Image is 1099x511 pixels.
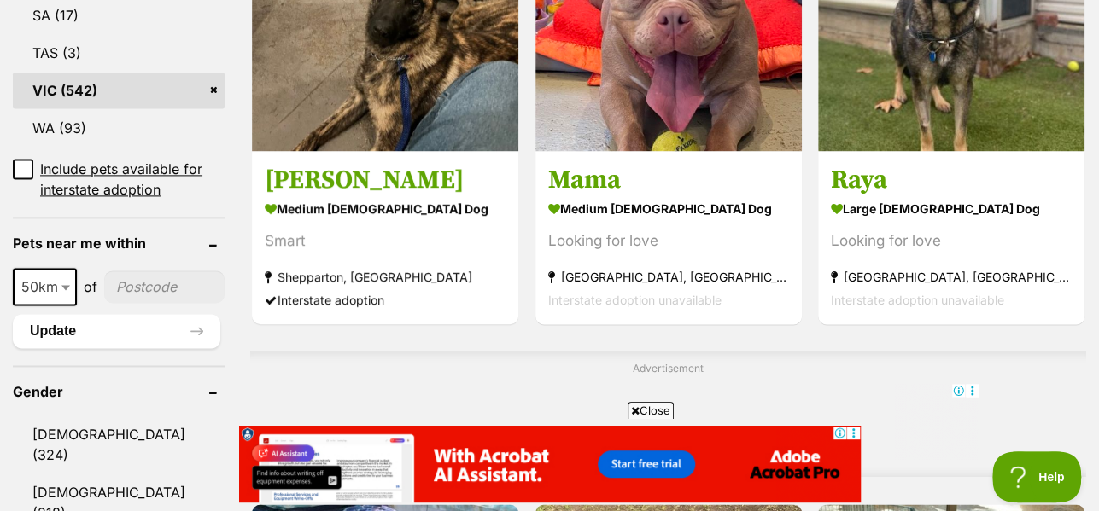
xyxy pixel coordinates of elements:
span: Include pets available for interstate adoption [40,159,225,200]
span: 50km [13,268,77,305]
a: [DEMOGRAPHIC_DATA] (324) [13,416,225,473]
span: of [84,276,97,297]
div: Looking for love [548,229,789,253]
header: Pets near me within [13,235,225,251]
strong: large [DEMOGRAPHIC_DATA] Dog [831,196,1072,221]
a: Include pets available for interstate adoption [13,159,225,200]
span: Interstate adoption unavailable [548,293,722,307]
span: Close [628,402,674,419]
div: Interstate adoption [265,288,506,311]
span: 50km [15,275,75,299]
a: Mama medium [DEMOGRAPHIC_DATA] Dog Looking for love [GEOGRAPHIC_DATA], [GEOGRAPHIC_DATA] Intersta... [535,151,802,324]
iframe: Advertisement [239,426,861,502]
iframe: Advertisement [358,383,979,460]
a: TAS (3) [13,35,225,71]
a: Raya large [DEMOGRAPHIC_DATA] Dog Looking for love [GEOGRAPHIC_DATA], [GEOGRAPHIC_DATA] Interstat... [818,151,1084,324]
span: Interstate adoption unavailable [831,293,1004,307]
strong: [GEOGRAPHIC_DATA], [GEOGRAPHIC_DATA] [548,265,789,288]
div: Looking for love [831,229,1072,253]
strong: medium [DEMOGRAPHIC_DATA] Dog [548,196,789,221]
strong: medium [DEMOGRAPHIC_DATA] Dog [265,196,506,221]
a: VIC (542) [13,73,225,108]
input: postcode [104,270,225,303]
a: WA (93) [13,110,225,146]
strong: [GEOGRAPHIC_DATA], [GEOGRAPHIC_DATA] [831,265,1072,288]
header: Gender [13,384,225,399]
h3: Raya [831,164,1072,196]
iframe: Help Scout Beacon - Open [992,451,1082,502]
h3: [PERSON_NAME] [265,164,506,196]
strong: Shepparton, [GEOGRAPHIC_DATA] [265,265,506,288]
a: [PERSON_NAME] medium [DEMOGRAPHIC_DATA] Dog Smart Shepparton, [GEOGRAPHIC_DATA] Interstate adoption [252,151,518,324]
div: Advertisement [250,351,1086,477]
div: Smart [265,229,506,253]
button: Update [13,314,220,348]
h3: Mama [548,164,789,196]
